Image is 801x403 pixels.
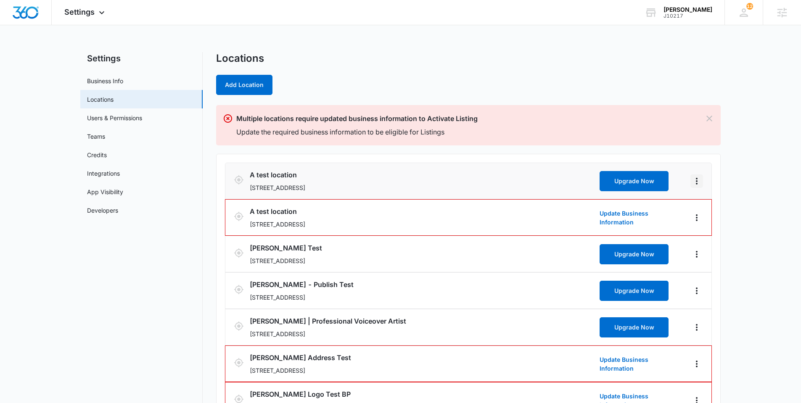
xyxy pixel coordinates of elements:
button: Dismiss [704,113,714,124]
button: Actions [690,174,703,188]
a: Integrations [87,169,120,178]
a: Locations [87,95,114,104]
span: 12 [746,3,753,10]
div: account name [664,6,712,13]
a: Credits [87,150,107,159]
p: [STREET_ADDRESS] [250,293,596,302]
p: [STREET_ADDRESS] [250,183,596,192]
h3: [PERSON_NAME] - Publish Test [250,279,596,290]
a: App Visibility [87,187,123,196]
a: Update Business Information [600,209,684,227]
a: Teams [87,132,105,141]
button: Upgrade Now [600,317,669,337]
button: Actions [690,284,703,298]
h3: [PERSON_NAME] Address Test [250,353,596,363]
div: account id [664,13,712,19]
a: Developers [87,206,118,215]
h3: [PERSON_NAME] Logo Test BP [250,389,596,399]
button: Actions [690,321,703,334]
h3: [PERSON_NAME] Test [250,243,596,253]
button: Add Location [216,75,272,95]
h3: A test location [250,206,596,216]
p: [STREET_ADDRESS] [250,329,596,338]
a: Add Location [216,81,272,88]
a: Update Business Information [600,355,684,373]
div: notifications count [746,3,753,10]
h1: Locations [216,52,264,65]
button: Upgrade Now [600,281,669,301]
button: Actions [690,248,703,261]
span: Settings [64,8,95,16]
a: Business Info [87,76,123,85]
button: Upgrade Now [600,244,669,264]
button: Upgrade Now [600,171,669,191]
p: Multiple locations require updated business information to Activate Listing [236,113,698,124]
h3: A test location [250,170,596,180]
a: Users & Permissions [87,113,142,122]
button: Actions [690,357,703,371]
h3: [PERSON_NAME] | Professional Voiceover Artist [250,316,596,326]
p: [STREET_ADDRESS] [250,220,596,229]
p: Update the required business information to be eligible for Listings [236,127,698,137]
p: [STREET_ADDRESS] [250,256,596,265]
button: Actions [690,211,703,224]
p: [STREET_ADDRESS] [250,366,596,375]
h2: Settings [80,52,203,65]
